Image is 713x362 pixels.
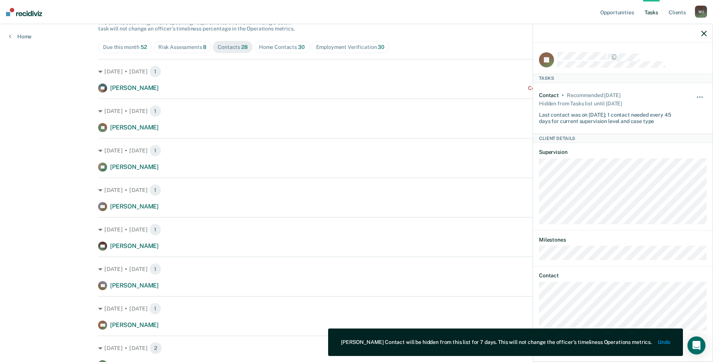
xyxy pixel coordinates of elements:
[98,224,615,236] div: [DATE] • [DATE]
[149,144,161,157] span: 1
[149,224,161,236] span: 1
[98,65,615,78] div: [DATE] • [DATE]
[218,44,248,50] div: Contacts
[110,242,159,249] span: [PERSON_NAME]
[658,339,670,345] button: Undo
[533,74,713,83] div: Tasks
[110,282,159,289] span: [PERSON_NAME]
[567,92,620,99] div: Recommended 17 days ago
[203,44,206,50] span: 8
[539,92,559,99] div: Contact
[98,20,295,32] span: The clients below might have upcoming requirements this month. Hiding a below task will not chang...
[6,8,42,16] img: Recidiviz
[149,184,161,196] span: 1
[149,342,162,354] span: 2
[9,33,32,40] a: Home
[695,6,707,18] div: W J
[98,144,615,157] div: [DATE] • [DATE]
[98,184,615,196] div: [DATE] • [DATE]
[533,134,713,143] div: Client Details
[378,44,385,50] span: 30
[341,339,652,345] div: [PERSON_NAME] Contact will be hidden from this list for 7 days. This will not change the officer'...
[539,109,679,125] div: Last contact was on [DATE]; 1 contact needed every 45 days for current supervision level and case...
[103,44,147,50] div: Due this month
[141,44,147,50] span: 52
[149,303,161,315] span: 1
[98,105,615,117] div: [DATE] • [DATE]
[149,105,161,117] span: 1
[298,44,305,50] span: 30
[110,321,159,329] span: [PERSON_NAME]
[562,92,564,99] div: •
[539,149,707,155] dt: Supervision
[110,163,159,170] span: [PERSON_NAME]
[149,263,161,275] span: 1
[539,98,622,109] div: Hidden from Tasks list until [DATE]
[110,84,159,91] span: [PERSON_NAME]
[98,342,615,354] div: [DATE] • [DATE]
[528,85,615,91] div: Contact recommended a month ago
[110,124,159,131] span: [PERSON_NAME]
[98,263,615,275] div: [DATE] • [DATE]
[98,303,615,315] div: [DATE] • [DATE]
[316,44,385,50] div: Employment Verification
[687,336,705,354] div: Open Intercom Messenger
[110,203,159,210] span: [PERSON_NAME]
[539,272,707,279] dt: Contact
[539,237,707,243] dt: Milestones
[158,44,207,50] div: Risk Assessments
[149,65,161,78] span: 1
[259,44,305,50] div: Home Contacts
[241,44,248,50] span: 28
